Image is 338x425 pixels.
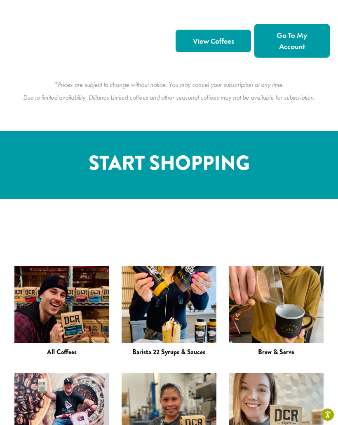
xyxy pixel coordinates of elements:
[14,266,109,361] a: All Coffees
[277,30,307,51] strong: Go To My Account
[254,24,330,58] a: Go To My Account
[258,348,294,356] h3: Brew & Serve
[132,348,205,356] h3: Barista 22 Syrups & Sauces
[176,30,251,52] a: View Coffees
[193,36,234,46] strong: View Coffees
[229,266,324,361] a: Brew & Serve
[23,93,315,102] em: Due to limited availability, Dillanos Limited coffees and other seasonal coffees may not be avail...
[122,266,216,361] a: Barista 22 Syrups & Sauces
[47,348,77,356] h3: All Coffees
[8,152,330,175] h1: START SHOPPING
[54,80,284,89] em: *Prices are subject to change without notice. You may cancel your subscription at any time.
